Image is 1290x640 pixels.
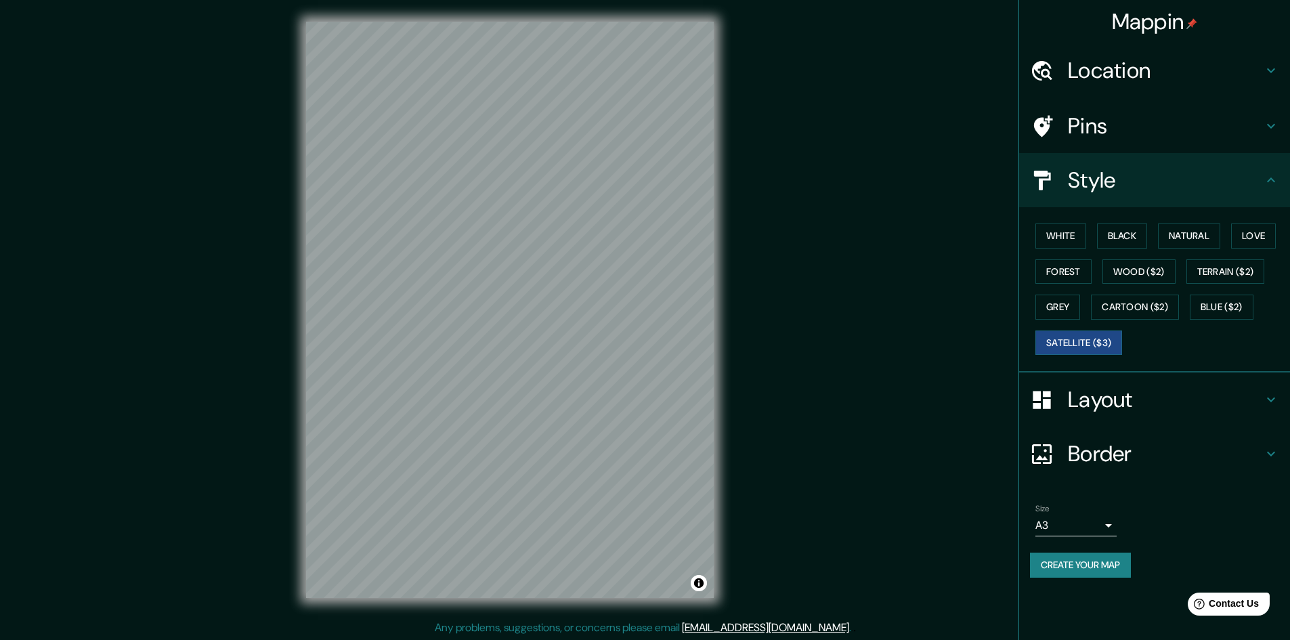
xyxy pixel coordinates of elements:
[435,620,851,636] p: Any problems, suggestions, or concerns please email .
[1068,167,1263,194] h4: Style
[1035,295,1080,320] button: Grey
[1068,112,1263,140] h4: Pins
[1102,259,1176,284] button: Wood ($2)
[306,22,714,598] canvas: Map
[1019,372,1290,427] div: Layout
[1035,259,1092,284] button: Forest
[1068,440,1263,467] h4: Border
[1035,223,1086,249] button: White
[1068,57,1263,84] h4: Location
[691,575,707,591] button: Toggle attribution
[1019,153,1290,207] div: Style
[1190,295,1253,320] button: Blue ($2)
[1097,223,1148,249] button: Black
[1186,259,1265,284] button: Terrain ($2)
[1019,99,1290,153] div: Pins
[1169,587,1275,625] iframe: Help widget launcher
[1112,8,1198,35] h4: Mappin
[1019,43,1290,98] div: Location
[1186,18,1197,29] img: pin-icon.png
[1091,295,1179,320] button: Cartoon ($2)
[853,620,856,636] div: .
[1035,503,1050,515] label: Size
[1068,386,1263,413] h4: Layout
[1030,553,1131,578] button: Create your map
[682,620,849,635] a: [EMAIL_ADDRESS][DOMAIN_NAME]
[1035,515,1117,536] div: A3
[1231,223,1276,249] button: Love
[851,620,853,636] div: .
[1019,427,1290,481] div: Border
[1158,223,1220,249] button: Natural
[1035,330,1122,356] button: Satellite ($3)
